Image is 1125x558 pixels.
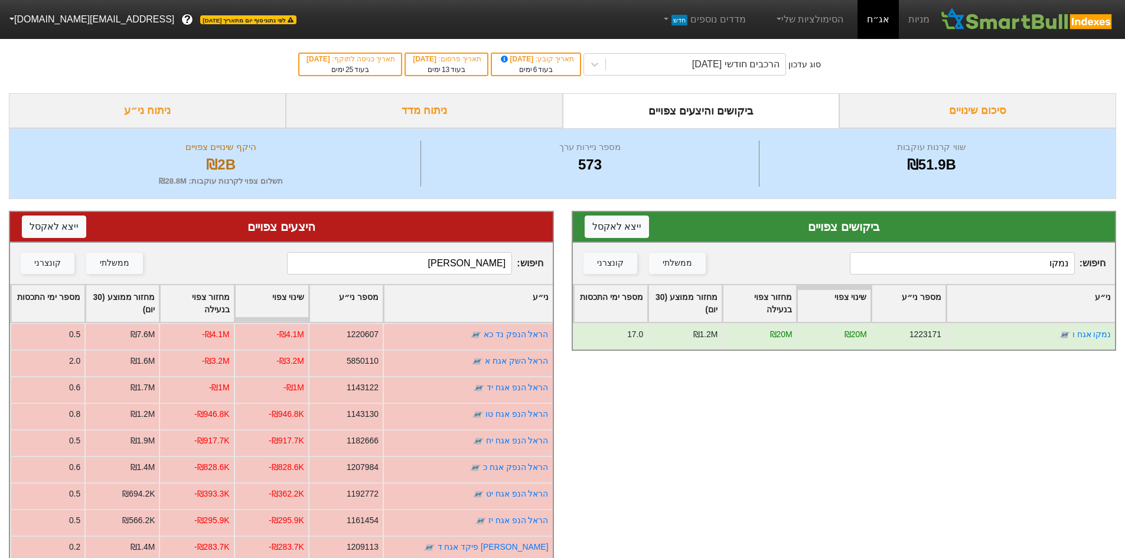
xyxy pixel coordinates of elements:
div: 5850110 [347,355,379,367]
div: -₪946.8K [269,408,304,420]
span: ? [184,12,191,28]
button: קונצרני [583,253,637,274]
div: ₪2B [24,154,418,175]
div: -₪283.7K [269,541,304,553]
div: ₪1.7M [131,381,155,394]
div: -₪1M [283,381,304,394]
div: ממשלתי [663,257,692,270]
a: הראל הנפ אגח יד [487,383,549,392]
div: 573 [424,154,755,175]
a: הראל הנפ אגח יז [488,515,549,525]
div: Toggle SortBy [309,285,383,322]
div: -₪946.8K [194,408,230,420]
img: tase link [473,382,485,394]
div: 0.5 [69,435,80,447]
div: תאריך פרסום : [412,54,481,64]
div: ניתוח מדד [286,93,563,128]
div: 0.8 [69,408,80,420]
div: 1143122 [347,381,379,394]
div: 1209113 [347,541,379,553]
div: Toggle SortBy [723,285,796,322]
div: ממשלתי [100,257,129,270]
div: Toggle SortBy [86,285,159,322]
a: מדדים נוספיםחדש [657,8,751,31]
div: היצעים צפויים [22,218,541,236]
div: 0.6 [69,461,80,474]
div: סיכום שינויים [839,93,1116,128]
div: בעוד ימים [498,64,574,75]
span: חדש [671,15,687,25]
div: ₪694.2K [122,488,155,500]
span: חיפוש : [287,252,543,275]
input: 401 רשומות... [287,252,512,275]
div: ₪20M [769,328,792,341]
div: -₪1M [209,381,230,394]
img: tase link [475,515,487,527]
img: tase link [469,462,481,474]
a: הראל הנפ אגח טו [485,409,549,419]
div: בעוד ימים [305,64,395,75]
img: tase link [472,435,484,447]
img: tase link [472,409,484,420]
div: 1143130 [347,408,379,420]
div: ₪1.2M [693,328,718,341]
div: Toggle SortBy [160,285,233,322]
div: ₪51.9B [762,154,1101,175]
div: קונצרני [34,257,61,270]
span: 6 [533,66,537,74]
div: 1220607 [347,328,379,341]
div: Toggle SortBy [947,285,1115,322]
div: Toggle SortBy [797,285,870,322]
a: [PERSON_NAME] פיקד אגח ד [438,542,549,552]
img: tase link [471,355,483,367]
div: ₪7.6M [131,328,155,341]
div: ניתוח ני״ע [9,93,286,128]
span: [DATE] [413,55,438,63]
div: קונצרני [597,257,624,270]
div: 1161454 [347,514,379,527]
div: ₪1.4M [131,541,155,553]
div: ₪1.4M [131,461,155,474]
div: Toggle SortBy [11,285,84,322]
a: הראל הנפק אגח כ [483,462,549,472]
div: בעוד ימים [412,64,481,75]
input: 172 רשומות... [850,252,1075,275]
div: -₪828.6K [194,461,230,474]
div: -₪917.7K [194,435,230,447]
div: Toggle SortBy [574,285,647,322]
div: מספר ניירות ערך [424,141,755,154]
div: 0.5 [69,488,80,500]
img: tase link [472,488,484,500]
button: ממשלתי [649,253,706,274]
div: היקף שינויים צפויים [24,141,418,154]
div: 2.0 [69,355,80,367]
div: -₪295.9K [269,514,304,527]
div: תאריך קובע : [498,54,574,64]
div: ₪1.2M [131,408,155,420]
button: ייצא לאקסל [22,216,86,238]
div: ביקושים צפויים [585,218,1104,236]
div: 1223171 [909,328,941,341]
button: קונצרני [21,253,74,274]
div: -₪393.3K [194,488,230,500]
div: -₪4.1M [276,328,304,341]
div: תאריך כניסה לתוקף : [305,54,395,64]
div: 0.6 [69,381,80,394]
div: 17.0 [627,328,643,341]
div: ₪1.9M [131,435,155,447]
a: הראל הנפק נד כא [484,329,549,339]
div: 1207984 [347,461,379,474]
div: 1192772 [347,488,379,500]
div: -₪4.1M [202,328,230,341]
a: נמקו אגח ו [1072,329,1111,339]
div: -₪283.7K [194,541,230,553]
div: ₪20M [844,328,866,341]
div: -₪3.2M [202,355,230,367]
a: הראל הנפ אגח יט [486,489,549,498]
div: ₪566.2K [122,514,155,527]
div: 0.2 [69,541,80,553]
div: הרכבים חודשי [DATE] [692,57,780,71]
div: Toggle SortBy [872,285,945,322]
span: 25 [345,66,353,74]
div: 0.5 [69,514,80,527]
